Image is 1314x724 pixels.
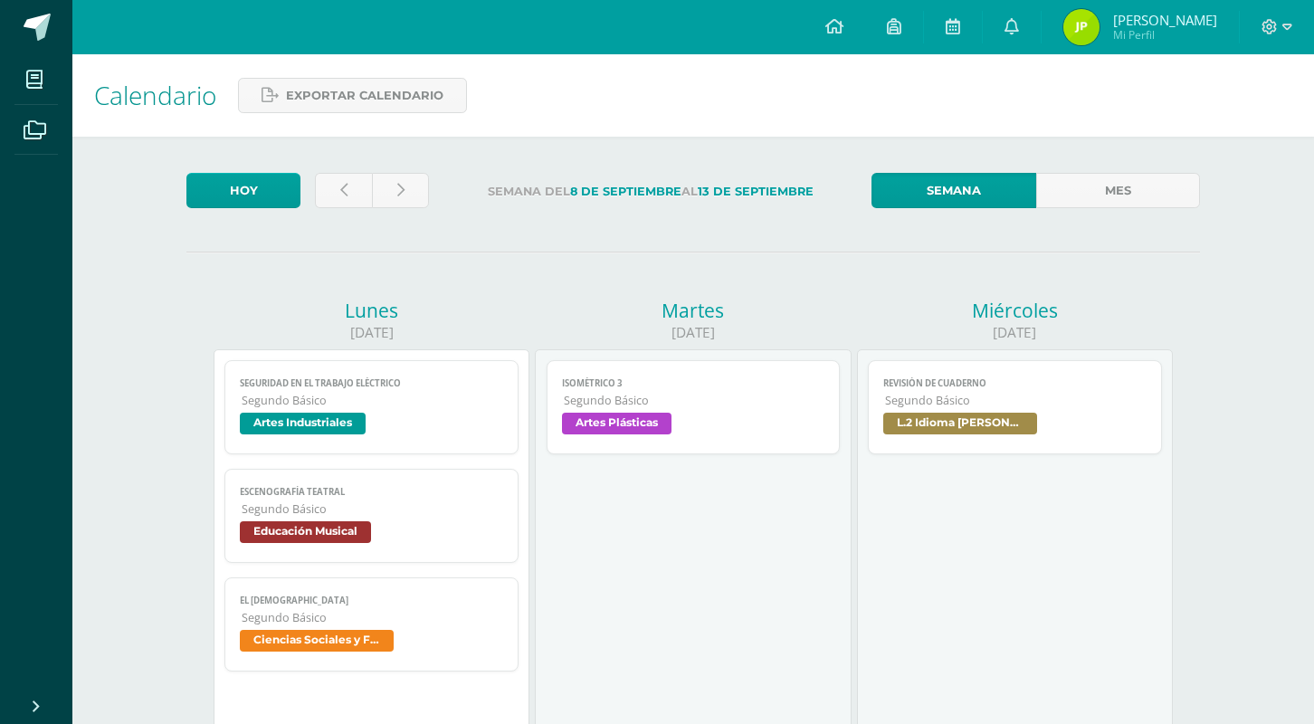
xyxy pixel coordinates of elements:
[240,521,371,543] span: Educación Musical
[564,393,825,408] span: Segundo Básico
[535,298,851,323] div: Martes
[238,78,467,113] a: Exportar calendario
[535,323,851,342] div: [DATE]
[214,323,529,342] div: [DATE]
[570,185,681,198] strong: 8 de Septiembre
[94,78,216,112] span: Calendario
[885,393,1147,408] span: Segundo Básico
[698,185,814,198] strong: 13 de Septiembre
[562,377,825,389] span: Isométrico 3
[1113,11,1217,29] span: [PERSON_NAME]
[240,413,366,434] span: Artes Industriales
[883,413,1037,434] span: L.2 Idioma [PERSON_NAME]
[240,630,394,652] span: Ciencias Sociales y Formación Ciudadana
[242,610,503,625] span: Segundo Básico
[214,298,529,323] div: Lunes
[240,377,503,389] span: Seguridad en el trabajo eléctrico
[1113,27,1217,43] span: Mi Perfil
[242,393,503,408] span: Segundo Básico
[443,173,857,210] label: Semana del al
[186,173,300,208] a: Hoy
[224,360,519,454] a: Seguridad en el trabajo eléctricoSegundo BásicoArtes Industriales
[224,577,519,672] a: El [DEMOGRAPHIC_DATA]Segundo BásicoCiencias Sociales y Formación Ciudadana
[871,173,1035,208] a: Semana
[857,323,1173,342] div: [DATE]
[883,377,1147,389] span: Revisión de cuaderno
[240,595,503,606] span: El [DEMOGRAPHIC_DATA]
[857,298,1173,323] div: Miércoles
[868,360,1162,454] a: Revisión de cuadernoSegundo BásicoL.2 Idioma [PERSON_NAME]
[286,79,443,112] span: Exportar calendario
[1063,9,1100,45] img: 6154e03aeff64199c31ed8dca6dae42e.png
[547,360,841,454] a: Isométrico 3Segundo BásicoArtes Plásticas
[242,501,503,517] span: Segundo Básico
[224,469,519,563] a: Escenografía teatralSegundo BásicoEducación Musical
[562,413,671,434] span: Artes Plásticas
[1036,173,1200,208] a: Mes
[240,486,503,498] span: Escenografía teatral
